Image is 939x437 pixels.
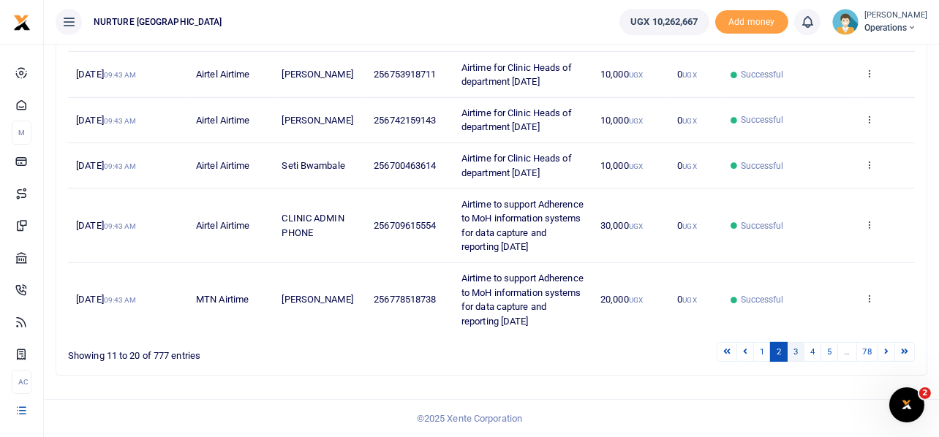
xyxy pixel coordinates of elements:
span: Airtime to support Adherence to MoH information systems for data capture and reporting [DATE] [461,273,584,327]
span: [DATE] [76,294,136,305]
a: 2 [770,342,788,362]
span: 256778518738 [374,294,436,305]
span: Operations [864,21,927,34]
small: UGX [682,222,696,230]
span: Successful [741,159,784,172]
span: [DATE] [76,69,136,80]
span: 0 [677,220,696,231]
img: logo-small [13,14,31,31]
small: UGX [629,296,643,304]
span: [DATE] [76,220,136,231]
span: 30,000 [600,220,643,231]
span: Airtime for Clinic Heads of department [DATE] [461,62,572,88]
span: Successful [741,219,784,232]
a: Add money [715,15,788,26]
span: 2 [919,387,931,399]
small: 09:43 AM [104,222,137,230]
span: Airtime to support Adherence to MoH information systems for data capture and reporting [DATE] [461,199,584,253]
span: Airtime for Clinic Heads of department [DATE] [461,107,572,133]
span: Seti Bwambale [282,160,344,171]
a: 3 [787,342,804,362]
a: 5 [821,342,838,362]
small: UGX [682,117,696,125]
span: CLINIC ADMIN PHONE [282,213,344,238]
span: [PERSON_NAME] [282,115,352,126]
span: 256709615554 [374,220,436,231]
small: [PERSON_NAME] [864,9,927,22]
span: Successful [741,113,784,126]
span: 256753918711 [374,69,436,80]
small: 09:43 AM [104,117,137,125]
span: Airtime for Clinic Heads of department [DATE] [461,153,572,178]
span: [PERSON_NAME] [282,294,352,305]
img: profile-user [832,9,859,35]
span: [PERSON_NAME] [282,69,352,80]
li: Ac [12,370,31,394]
span: 0 [677,115,696,126]
small: 09:43 AM [104,71,137,79]
span: 10,000 [600,160,643,171]
a: profile-user [PERSON_NAME] Operations [832,9,927,35]
div: Showing 11 to 20 of 777 entries [68,341,415,363]
span: [DATE] [76,160,136,171]
li: Toup your wallet [715,10,788,34]
span: 0 [677,160,696,171]
span: Airtel Airtime [196,115,249,126]
a: UGX 10,262,667 [619,9,709,35]
small: UGX [629,117,643,125]
a: 4 [804,342,821,362]
small: UGX [682,162,696,170]
span: 0 [677,69,696,80]
span: 20,000 [600,294,643,305]
span: 10,000 [600,69,643,80]
small: 09:43 AM [104,162,137,170]
small: UGX [629,162,643,170]
span: 256700463614 [374,160,436,171]
small: UGX [682,296,696,304]
li: Wallet ballance [614,9,714,35]
span: 256742159143 [374,115,436,126]
small: UGX [682,71,696,79]
span: Airtel Airtime [196,69,249,80]
span: Successful [741,293,784,306]
span: NURTURE [GEOGRAPHIC_DATA] [88,15,228,28]
a: 78 [856,342,878,362]
small: UGX [629,71,643,79]
span: 10,000 [600,115,643,126]
small: 09:43 AM [104,296,137,304]
span: Airtel Airtime [196,160,249,171]
a: logo-small logo-large logo-large [13,16,31,27]
span: Add money [715,10,788,34]
small: UGX [629,222,643,230]
span: Successful [741,68,784,81]
li: M [12,121,31,145]
span: [DATE] [76,115,136,126]
span: Airtel Airtime [196,220,249,231]
span: UGX 10,262,667 [630,15,698,29]
iframe: Intercom live chat [889,387,924,422]
span: 0 [677,294,696,305]
span: MTN Airtime [196,294,249,305]
a: 1 [753,342,771,362]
